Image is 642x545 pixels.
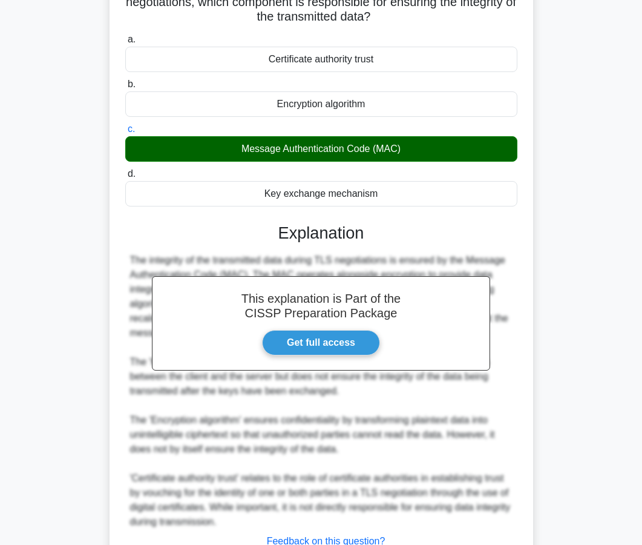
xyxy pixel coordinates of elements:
div: Certificate authority trust [125,47,517,72]
div: Encryption algorithm [125,91,517,117]
span: b. [128,79,136,89]
span: a. [128,34,136,44]
a: Get full access [262,330,380,355]
span: c. [128,124,135,134]
span: d. [128,168,136,179]
div: Key exchange mechanism [125,181,517,206]
div: Message Authentication Code (MAC) [125,136,517,162]
h3: Explanation [133,223,510,243]
div: The integrity of the transmitted data during TLS negotiations is ensured by the Message Authentic... [130,253,513,529]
